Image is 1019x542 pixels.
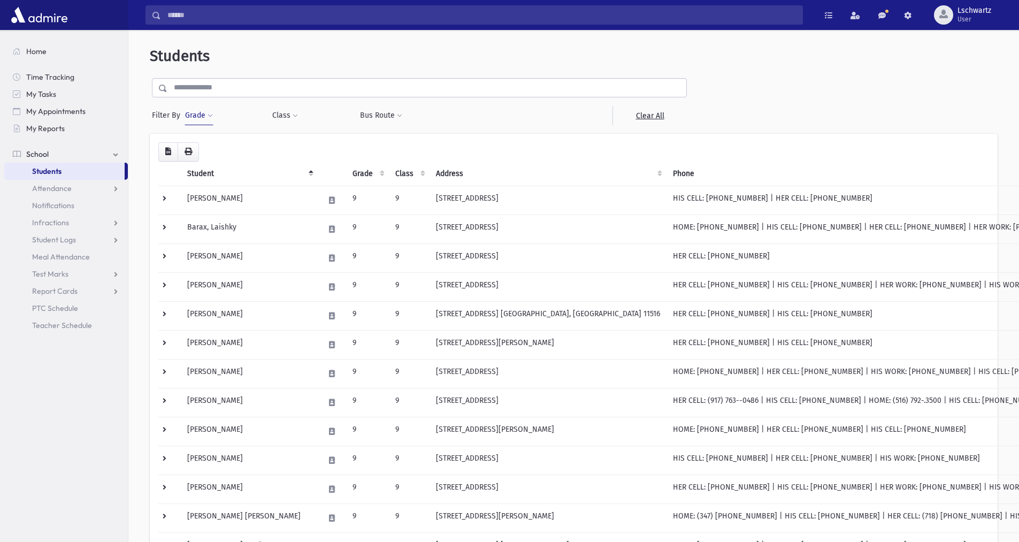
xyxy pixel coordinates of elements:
[430,388,666,417] td: [STREET_ADDRESS]
[181,162,318,186] th: Student: activate to sort column descending
[181,475,318,503] td: [PERSON_NAME]
[346,186,389,215] td: 9
[389,475,430,503] td: 9
[430,301,666,330] td: [STREET_ADDRESS] [GEOGRAPHIC_DATA], [GEOGRAPHIC_DATA] 11516
[32,303,78,313] span: PTC Schedule
[4,180,128,197] a: Attendance
[346,243,389,272] td: 9
[26,124,65,133] span: My Reports
[430,330,666,359] td: [STREET_ADDRESS][PERSON_NAME]
[346,417,389,446] td: 9
[4,163,125,180] a: Students
[389,162,430,186] th: Class: activate to sort column ascending
[346,388,389,417] td: 9
[4,283,128,300] a: Report Cards
[9,4,70,26] img: AdmirePro
[181,503,318,532] td: [PERSON_NAME] [PERSON_NAME]
[181,243,318,272] td: [PERSON_NAME]
[389,359,430,388] td: 9
[389,446,430,475] td: 9
[389,272,430,301] td: 9
[346,301,389,330] td: 9
[359,106,403,125] button: Bus Route
[4,231,128,248] a: Student Logs
[26,89,56,99] span: My Tasks
[430,215,666,243] td: [STREET_ADDRESS]
[32,184,72,193] span: Attendance
[4,300,128,317] a: PTC Schedule
[26,149,49,159] span: School
[185,106,213,125] button: Grade
[181,446,318,475] td: [PERSON_NAME]
[4,197,128,214] a: Notifications
[430,475,666,503] td: [STREET_ADDRESS]
[957,15,991,24] span: User
[389,243,430,272] td: 9
[4,68,128,86] a: Time Tracking
[4,103,128,120] a: My Appointments
[430,243,666,272] td: [STREET_ADDRESS]
[178,142,199,162] button: Print
[26,72,74,82] span: Time Tracking
[4,146,128,163] a: School
[32,320,92,330] span: Teacher Schedule
[4,43,128,60] a: Home
[389,388,430,417] td: 9
[181,417,318,446] td: [PERSON_NAME]
[346,330,389,359] td: 9
[346,503,389,532] td: 9
[161,5,802,25] input: Search
[158,142,178,162] button: CSV
[346,272,389,301] td: 9
[389,417,430,446] td: 9
[346,446,389,475] td: 9
[4,317,128,334] a: Teacher Schedule
[4,86,128,103] a: My Tasks
[346,162,389,186] th: Grade: activate to sort column ascending
[32,201,74,210] span: Notifications
[32,269,68,279] span: Test Marks
[4,248,128,265] a: Meal Attendance
[32,252,90,262] span: Meal Attendance
[957,6,991,15] span: Lschwartz
[32,218,69,227] span: Infractions
[430,359,666,388] td: [STREET_ADDRESS]
[4,120,128,137] a: My Reports
[26,106,86,116] span: My Appointments
[181,330,318,359] td: [PERSON_NAME]
[346,359,389,388] td: 9
[430,417,666,446] td: [STREET_ADDRESS][PERSON_NAME]
[181,388,318,417] td: [PERSON_NAME]
[430,162,666,186] th: Address: activate to sort column ascending
[181,215,318,243] td: Barax, Laishky
[430,272,666,301] td: [STREET_ADDRESS]
[430,186,666,215] td: [STREET_ADDRESS]
[181,272,318,301] td: [PERSON_NAME]
[32,286,78,296] span: Report Cards
[389,503,430,532] td: 9
[389,186,430,215] td: 9
[181,359,318,388] td: [PERSON_NAME]
[389,215,430,243] td: 9
[32,166,62,176] span: Students
[4,265,128,283] a: Test Marks
[389,330,430,359] td: 9
[430,446,666,475] td: [STREET_ADDRESS]
[181,301,318,330] td: [PERSON_NAME]
[150,47,210,65] span: Students
[4,214,128,231] a: Infractions
[346,475,389,503] td: 9
[152,110,185,121] span: Filter By
[26,47,47,56] span: Home
[389,301,430,330] td: 9
[430,503,666,532] td: [STREET_ADDRESS][PERSON_NAME]
[32,235,76,245] span: Student Logs
[346,215,389,243] td: 9
[181,186,318,215] td: [PERSON_NAME]
[272,106,298,125] button: Class
[612,106,687,125] a: Clear All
